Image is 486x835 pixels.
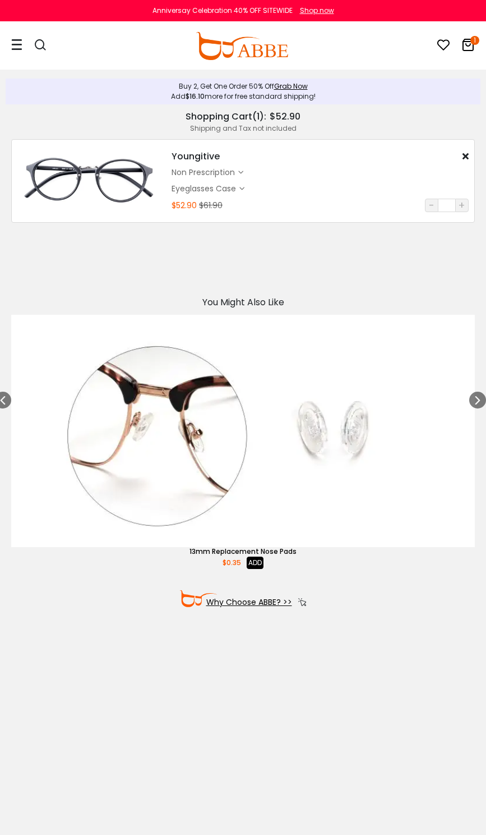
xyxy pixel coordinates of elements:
img: abbeglasses.com [196,32,288,60]
div: non prescription [172,167,238,178]
div: Shop now [300,6,334,16]
a: 1 [461,40,475,53]
div: Add more for free standard shipping! [11,91,475,102]
button: ADD [247,557,263,570]
div: 13mm Replacement Nose Pads [11,547,475,557]
a: Grab Now [274,81,308,91]
span: 1 [257,110,260,123]
img: Youngitive [17,145,160,217]
span: $0.35 [223,558,241,568]
h2: Shopping Cart [186,111,252,122]
span: $52.90 [270,110,300,123]
i: 1 [470,36,479,45]
a: Shop now [294,6,334,15]
div: Eyeglasses Case [172,183,239,195]
span: $16.10 [186,91,205,101]
div: Shipping and Tax not included [11,123,475,134]
div: $61.90 [199,200,223,212]
div: Buy 2, Get One Order 50% Off [11,81,475,91]
img: 13mm Replacement Nose Pads [11,315,475,547]
div: ( ): [11,110,475,123]
div: Anniversay Celebration 40% OFF SITEWIDE [152,6,293,16]
div: $52.90 [172,200,197,212]
a: Why Choose ABBE? >> [206,597,292,608]
h4: Youngitive [172,150,220,163]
